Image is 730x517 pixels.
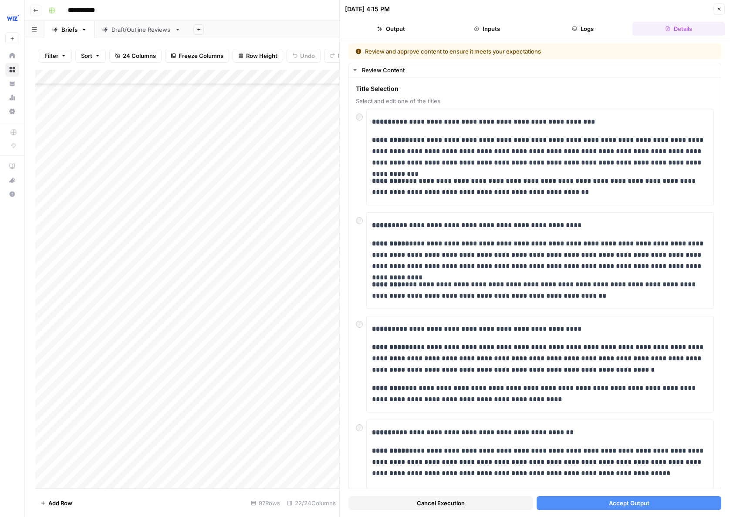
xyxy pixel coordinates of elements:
[44,51,58,60] span: Filter
[39,49,72,63] button: Filter
[5,187,19,201] button: Help + Support
[537,496,721,510] button: Accept Output
[246,51,277,60] span: Row Height
[123,51,156,60] span: 24 Columns
[81,51,92,60] span: Sort
[355,47,628,56] div: Review and approve content to ensure it meets your expectations
[5,77,19,91] a: Your Data
[345,22,437,36] button: Output
[537,22,629,36] button: Logs
[632,22,725,36] button: Details
[324,49,357,63] button: Redo
[95,21,188,38] a: Draft/Outline Reviews
[362,66,716,74] div: Review Content
[5,159,19,173] a: AirOps Academy
[5,91,19,104] a: Usage
[5,49,19,63] a: Home
[5,63,19,77] a: Browse
[5,7,19,29] button: Workspace: Wiz
[5,104,19,118] a: Settings
[75,49,106,63] button: Sort
[441,22,533,36] button: Inputs
[349,63,721,77] button: Review Content
[61,25,78,34] div: Briefs
[35,496,78,510] button: Add Row
[300,51,315,60] span: Undo
[179,51,223,60] span: Freeze Columns
[287,49,321,63] button: Undo
[6,174,19,187] div: What's new?
[609,499,649,507] span: Accept Output
[48,499,72,507] span: Add Row
[112,25,171,34] div: Draft/Outline Reviews
[345,5,390,13] div: [DATE] 4:15 PM
[165,49,229,63] button: Freeze Columns
[44,21,95,38] a: Briefs
[233,49,283,63] button: Row Height
[356,84,714,93] span: Title Selection
[109,49,162,63] button: 24 Columns
[356,97,714,105] span: Select and edit one of the titles
[5,10,21,26] img: Wiz Logo
[348,496,533,510] button: Cancel Execution
[247,496,284,510] div: 97 Rows
[5,173,19,187] button: What's new?
[284,496,339,510] div: 22/24 Columns
[417,499,465,507] span: Cancel Execution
